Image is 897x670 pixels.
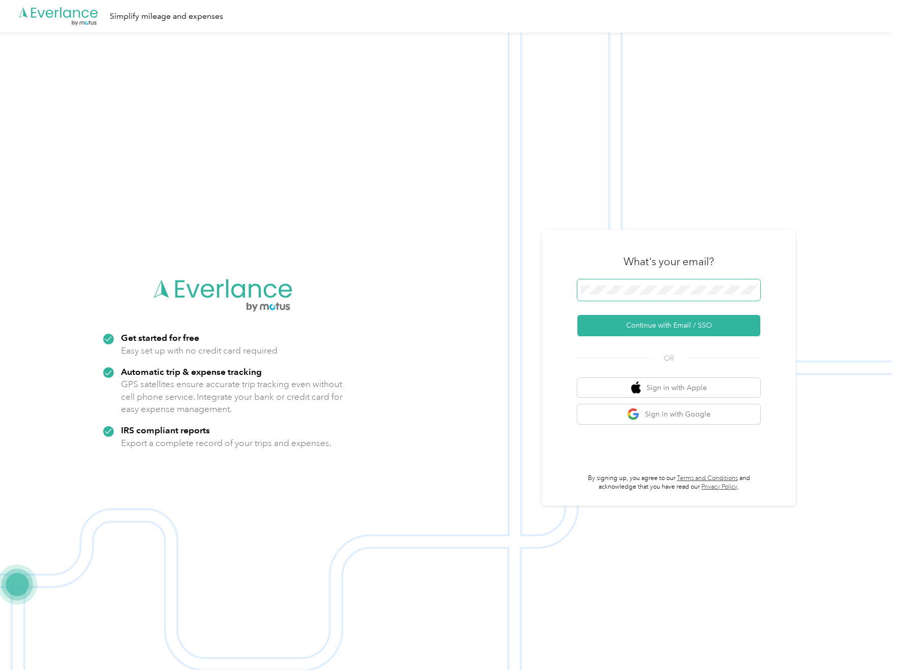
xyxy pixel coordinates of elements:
img: google logo [627,408,640,421]
button: google logoSign in with Google [577,404,760,424]
a: Terms and Conditions [677,474,738,482]
p: Session Expired [745,14,863,27]
div: Simplify mileage and expenses [110,10,223,23]
span: OR [651,353,687,364]
p: Your session has expired. Please log in again. [733,32,879,41]
p: Export a complete record of your trips and expenses. [121,437,331,450]
strong: Automatic trip & expense tracking [121,366,262,377]
p: Easy set up with no credit card required [121,344,277,357]
a: Privacy Policy [701,483,737,491]
p: By signing up, you agree to our and acknowledge that you have read our . [577,474,760,492]
h3: What's your email? [624,254,714,269]
strong: Get started for free [121,332,199,343]
img: apple logo [631,381,641,394]
button: apple logoSign in with Apple [577,378,760,398]
button: Continue with Email / SSO [577,315,760,336]
p: GPS satellites ensure accurate trip tracking even without cell phone service. Integrate your bank... [121,378,343,416]
strong: IRS compliant reports [121,425,210,435]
